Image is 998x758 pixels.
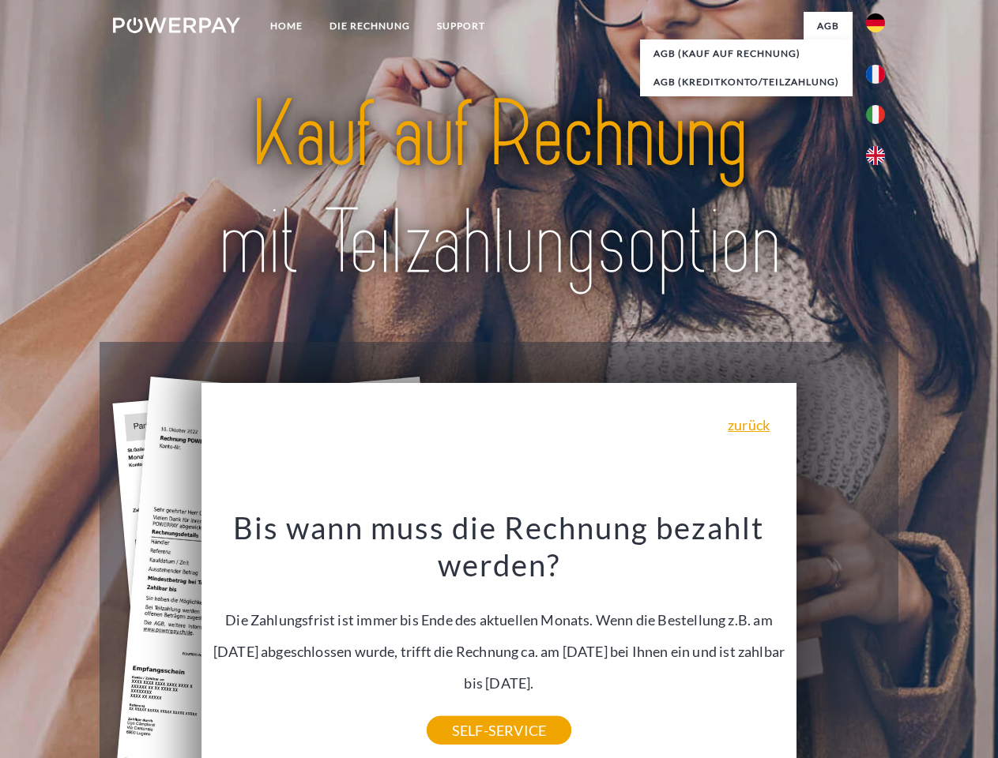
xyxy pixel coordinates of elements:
[866,146,885,165] img: en
[804,12,853,40] a: agb
[257,12,316,40] a: Home
[427,716,571,745] a: SELF-SERVICE
[151,76,847,302] img: title-powerpay_de.svg
[640,68,853,96] a: AGB (Kreditkonto/Teilzahlung)
[866,13,885,32] img: de
[640,39,853,68] a: AGB (Kauf auf Rechnung)
[316,12,424,40] a: DIE RECHNUNG
[424,12,499,40] a: SUPPORT
[728,418,770,432] a: zurück
[211,508,788,730] div: Die Zahlungsfrist ist immer bis Ende des aktuellen Monats. Wenn die Bestellung z.B. am [DATE] abg...
[866,65,885,84] img: fr
[113,17,240,33] img: logo-powerpay-white.svg
[866,105,885,124] img: it
[211,508,788,584] h3: Bis wann muss die Rechnung bezahlt werden?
